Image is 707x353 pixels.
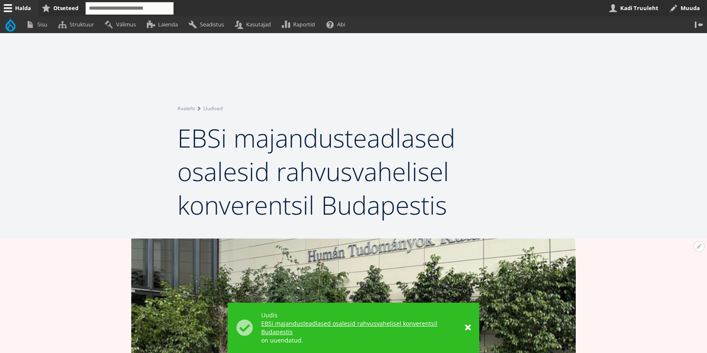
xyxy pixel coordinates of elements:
a: Sisu [22,16,55,33]
div: Uudis on uuendatud. [261,311,457,345]
button: Vertikaalasend [691,16,707,33]
a: EBSi majandusteadlased osalesid rahvusvahelisel konverentsil Budapestis [261,319,457,336]
a: Seadistus [185,16,231,33]
a: Välimus [101,16,143,33]
a: Abi [322,16,353,33]
a: Avaleht [177,104,195,113]
a: × [465,324,471,332]
a: Kasutajad [231,16,278,33]
a: Uudised [203,104,223,113]
div: Olekuteade [228,303,479,353]
button: Avatud Järgmine uudis seaded [694,241,704,252]
span: EBSi majandusteadlased osalesid rahvusvahelisel konverentsil Budapestis [177,121,455,222]
a: Raportid [278,16,322,33]
a: Struktuur [55,16,101,33]
a: Laienda [143,16,185,33]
